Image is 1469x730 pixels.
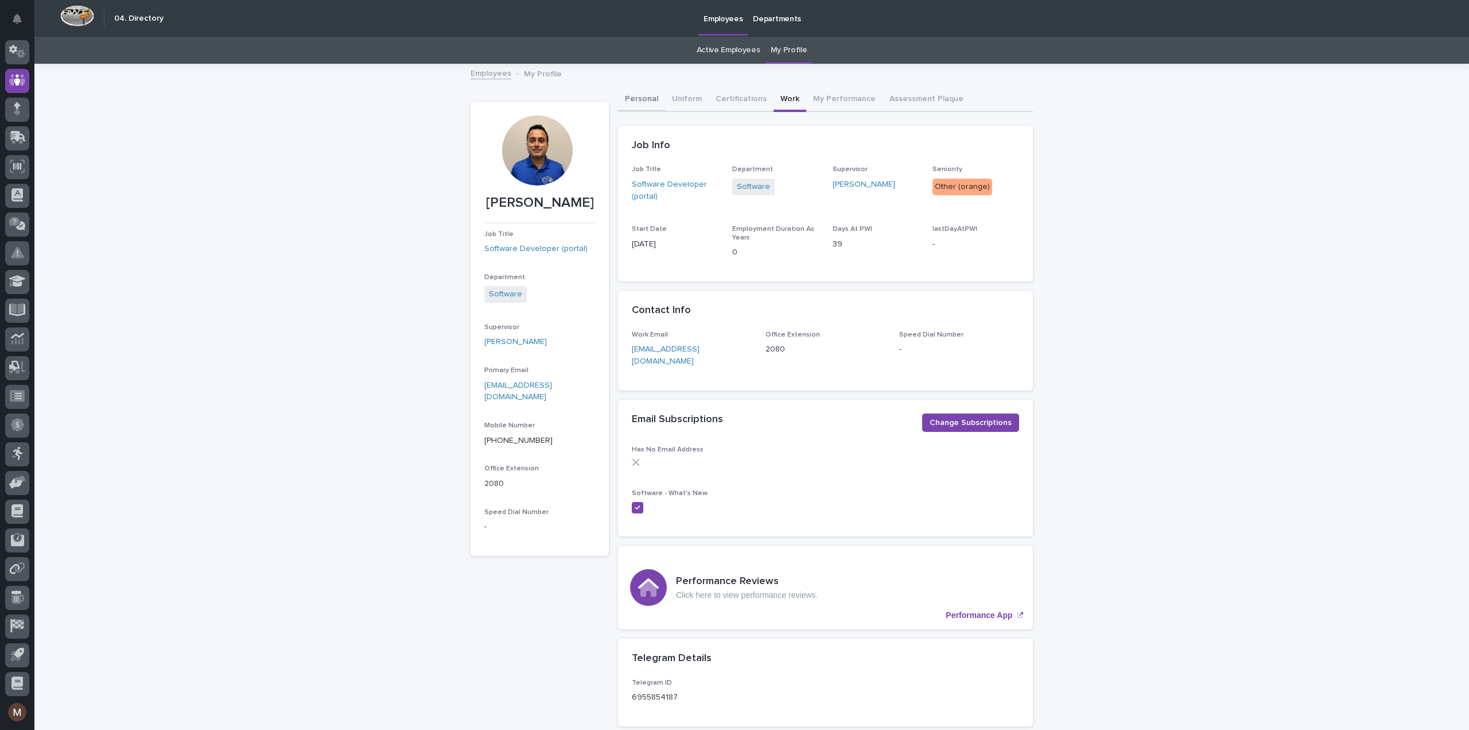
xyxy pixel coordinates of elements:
a: [EMAIL_ADDRESS][DOMAIN_NAME] [484,381,552,401]
a: [EMAIL_ADDRESS][DOMAIN_NAME] [632,345,699,365]
p: 2080 [765,343,885,356]
span: Department [484,274,525,281]
a: [PERSON_NAME] [484,336,547,348]
a: Employees [471,66,511,79]
span: Change Subscriptions [930,417,1012,428]
span: Telegram ID [632,679,672,686]
button: Personal [618,88,665,112]
span: Primary Email [484,367,528,374]
button: Assessment Plaque [883,88,970,112]
h2: Contact Info [632,304,691,317]
span: Job Title [484,231,514,238]
a: [PHONE_NUMBER] [484,437,553,445]
p: My Profile [524,67,562,79]
p: 2080 [484,478,595,490]
span: Days At PWI [833,226,872,233]
span: Seniority [932,166,962,173]
a: [PERSON_NAME] [833,179,895,191]
span: Supervisor [484,324,519,331]
p: 0 [732,246,819,258]
p: - [484,521,595,533]
button: Work [774,88,806,112]
h2: Job Info [632,140,670,152]
a: Software [489,288,522,300]
span: Speed Dial Number [899,331,963,338]
a: Performance App [618,546,1033,629]
button: Certifications [709,88,774,112]
span: Software - What's New [632,490,708,497]
span: Office Extension [765,331,820,338]
p: 6955854187 [632,692,678,704]
span: Supervisor [833,166,868,173]
div: Notifications [14,14,29,32]
a: Software [737,181,770,193]
a: Software Developer (portal) [632,179,718,203]
button: My Performance [806,88,883,112]
p: - [932,238,1019,250]
span: Job Title [632,166,661,173]
p: 39 [833,238,919,250]
button: Uniform [665,88,709,112]
span: Start Date [632,226,667,233]
p: [DATE] [632,238,718,250]
h2: Telegram Details [632,652,712,665]
p: [PERSON_NAME] [484,195,595,211]
p: Performance App [946,611,1012,620]
span: Speed Dial Number [484,509,549,516]
span: lastDayAtPWI [932,226,977,233]
button: Notifications [5,7,29,31]
p: Click here to view performance reviews. [676,590,818,600]
a: My Profile [771,37,807,64]
button: Change Subscriptions [922,414,1019,432]
a: Software Developer (portal) [484,243,588,255]
p: - [899,343,1019,356]
span: Mobile Number [484,422,535,429]
span: Employment Duration As Years [732,226,814,241]
h3: Performance Reviews [676,575,818,588]
h2: 04. Directory [114,14,164,24]
span: Department [732,166,773,173]
span: Work Email [632,331,668,338]
div: Other (orange) [932,179,992,195]
a: Active Employees [697,37,760,64]
span: Office Extension [484,465,539,472]
img: Workspace Logo [60,5,94,26]
h2: Email Subscriptions [632,414,723,426]
span: Has No Email Address [632,446,704,453]
button: users-avatar [5,700,29,724]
